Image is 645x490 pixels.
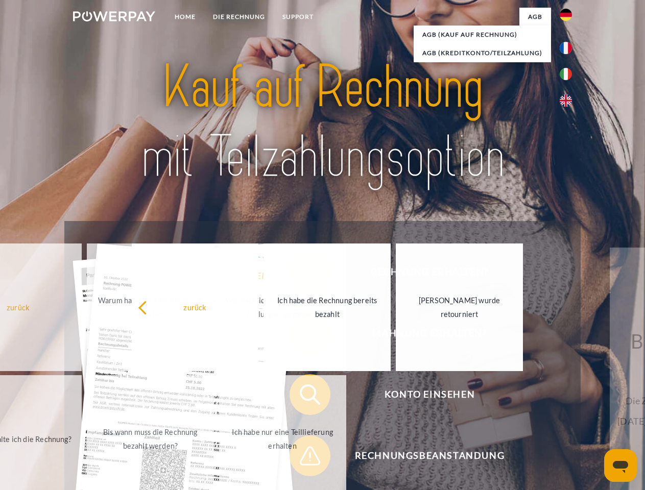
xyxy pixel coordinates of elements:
[98,49,547,195] img: title-powerpay_de.svg
[93,425,208,453] div: Bis wann muss die Rechnung bezahlt werden?
[138,300,253,314] div: zurück
[560,9,572,21] img: de
[402,293,517,321] div: [PERSON_NAME] wurde retourniert
[414,44,551,62] a: AGB (Kreditkonto/Teilzahlung)
[204,8,274,26] a: DIE RECHNUNG
[304,435,555,476] span: Rechnungsbeanstandung
[274,8,322,26] a: SUPPORT
[73,11,155,21] img: logo-powerpay-white.svg
[290,435,555,476] button: Rechnungsbeanstandung
[93,293,208,321] div: Warum habe ich eine Rechnung erhalten?
[290,374,555,415] button: Konto einsehen
[225,425,340,453] div: Ich habe nur eine Teillieferung erhalten
[304,374,555,415] span: Konto einsehen
[270,293,385,321] div: Ich habe die Rechnung bereits bezahlt
[560,68,572,80] img: it
[166,8,204,26] a: Home
[560,94,572,107] img: en
[560,42,572,54] img: fr
[414,26,551,44] a: AGB (Kauf auf Rechnung)
[519,8,551,26] a: agb
[604,449,637,482] iframe: Schaltfläche zum Öffnen des Messaging-Fensters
